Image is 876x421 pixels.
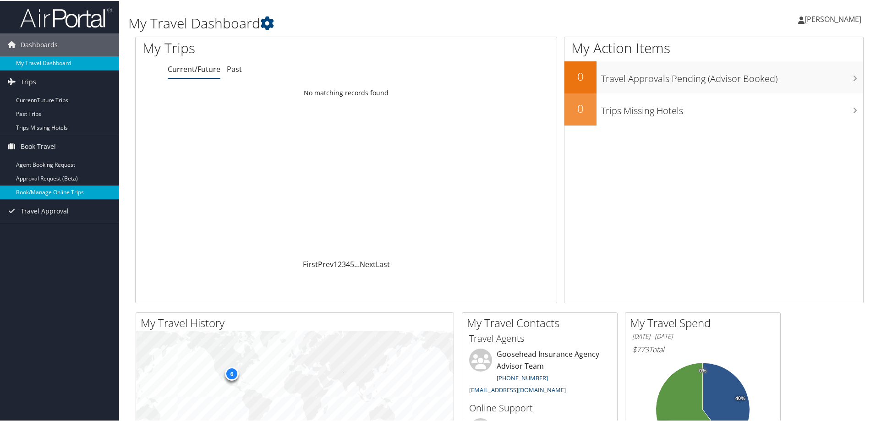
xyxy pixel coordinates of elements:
[564,60,863,93] a: 0Travel Approvals Pending (Advisor Booked)
[142,38,374,57] h1: My Trips
[805,13,861,23] span: [PERSON_NAME]
[141,314,454,330] h2: My Travel History
[21,199,69,222] span: Travel Approval
[334,258,338,268] a: 1
[346,258,350,268] a: 4
[338,258,342,268] a: 2
[469,401,610,414] h3: Online Support
[136,84,557,100] td: No matching records found
[465,348,615,397] li: Goosehead Insurance Agency Advisor Team
[227,63,242,73] a: Past
[469,331,610,344] h3: Travel Agents
[342,258,346,268] a: 3
[564,68,597,83] h2: 0
[467,314,617,330] h2: My Travel Contacts
[632,331,773,340] h6: [DATE] - [DATE]
[699,367,706,373] tspan: 0%
[168,63,220,73] a: Current/Future
[601,99,863,116] h3: Trips Missing Hotels
[376,258,390,268] a: Last
[630,314,780,330] h2: My Travel Spend
[564,93,863,125] a: 0Trips Missing Hotels
[564,100,597,115] h2: 0
[225,366,239,380] div: 6
[632,344,773,354] h6: Total
[497,373,548,381] a: [PHONE_NUMBER]
[21,70,36,93] span: Trips
[469,385,566,393] a: [EMAIL_ADDRESS][DOMAIN_NAME]
[360,258,376,268] a: Next
[354,258,360,268] span: …
[318,258,334,268] a: Prev
[601,67,863,84] h3: Travel Approvals Pending (Advisor Booked)
[303,258,318,268] a: First
[350,258,354,268] a: 5
[20,6,112,27] img: airportal-logo.png
[564,38,863,57] h1: My Action Items
[632,344,649,354] span: $773
[798,5,871,32] a: [PERSON_NAME]
[735,395,745,400] tspan: 40%
[128,13,623,32] h1: My Travel Dashboard
[21,134,56,157] span: Book Travel
[21,33,58,55] span: Dashboards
